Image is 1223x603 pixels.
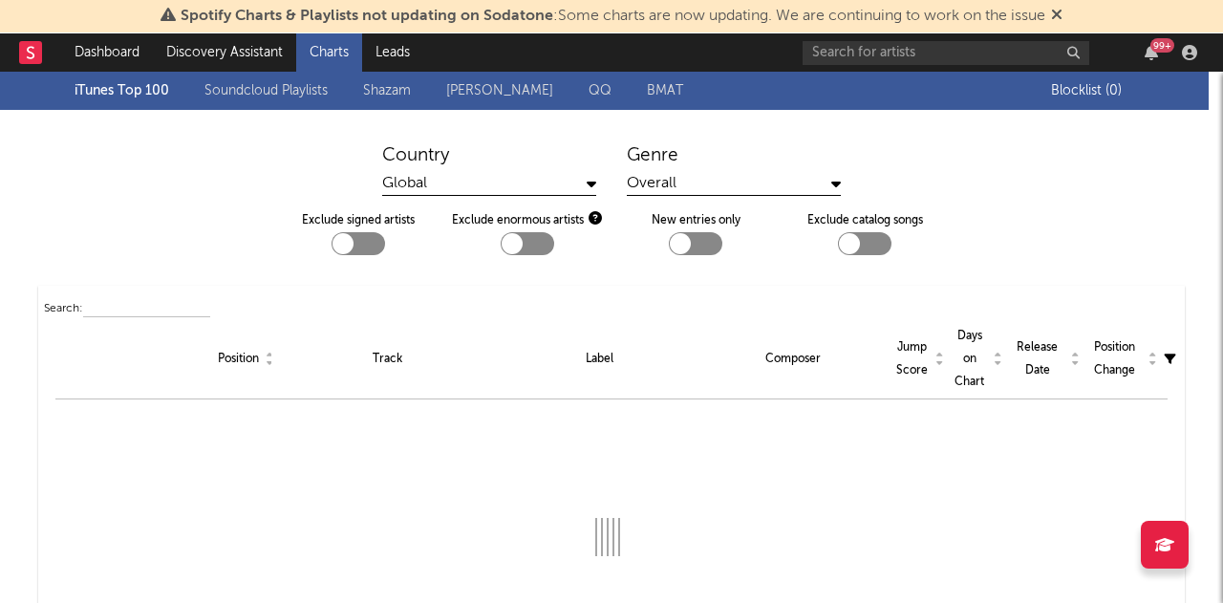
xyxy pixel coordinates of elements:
[44,303,83,314] span: Search:
[952,325,1000,394] div: Days on Chart
[1150,38,1174,53] div: 99 +
[218,348,267,371] div: Position
[652,209,740,232] label: New entries only
[296,33,362,72] a: Charts
[382,172,596,196] div: Global
[1051,84,1134,97] span: Blocklist
[204,79,328,102] a: Soundcloud Playlists
[362,33,423,72] a: Leads
[807,209,923,232] label: Exclude catalog songs
[627,144,841,167] div: Genre
[276,348,498,371] div: Track
[1105,79,1134,102] span: ( 0 )
[446,79,553,102] a: [PERSON_NAME]
[1010,336,1078,382] div: Release Date
[1051,9,1062,24] span: Dismiss
[1145,45,1158,60] button: 99+
[647,79,683,102] a: BMAT
[61,33,153,72] a: Dashboard
[627,172,841,196] div: Overall
[153,33,296,72] a: Discovery Assistant
[803,41,1089,65] input: Search for artists
[363,79,411,102] a: Shazam
[894,336,943,382] div: Jump Score
[1087,336,1155,382] div: Position Change
[302,209,415,232] label: Exclude signed artists
[701,348,885,371] div: Composer
[508,348,692,371] div: Label
[589,79,611,102] a: QQ
[181,9,553,24] span: Spotify Charts & Playlists not updating on Sodatone
[181,9,1045,24] span: : Some charts are now updating. We are continuing to work on the issue
[382,144,596,167] div: Country
[589,211,602,225] button: Exclude enormous artists
[452,209,602,232] div: Exclude enormous artists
